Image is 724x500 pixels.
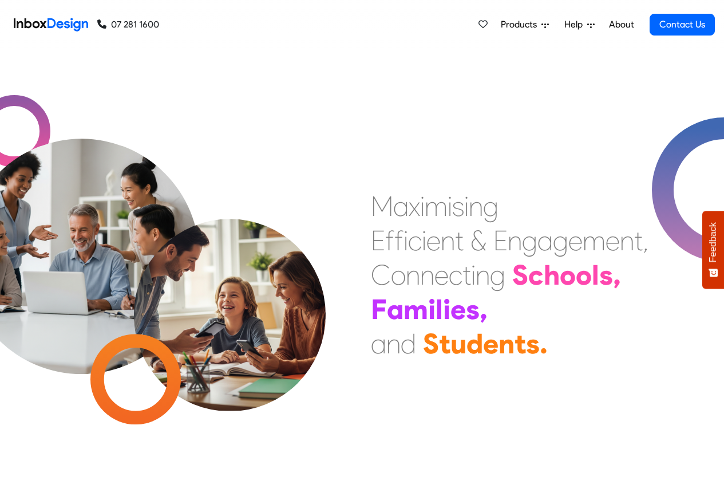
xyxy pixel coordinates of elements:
div: t [634,223,643,258]
div: i [422,223,426,258]
div: e [483,326,499,361]
span: Help [564,18,587,32]
div: n [499,326,515,361]
div: t [462,258,471,292]
div: t [515,326,526,361]
div: n [476,258,490,292]
a: About [606,13,637,36]
div: n [420,258,434,292]
div: n [508,223,522,258]
div: m [583,223,606,258]
div: g [553,223,568,258]
div: e [426,223,441,258]
div: n [441,223,455,258]
div: a [387,292,403,326]
a: Help [560,13,599,36]
a: Products [496,13,553,36]
div: e [568,223,583,258]
div: i [443,292,450,326]
div: , [480,292,488,326]
button: Feedback - Show survey [702,211,724,289]
span: Products [501,18,541,32]
div: C [371,258,391,292]
div: i [464,189,469,223]
div: h [544,258,560,292]
div: o [576,258,592,292]
div: E [371,223,385,258]
div: t [455,223,464,258]
img: parents_with_child.png [110,171,350,411]
div: m [403,292,428,326]
div: n [386,326,401,361]
div: o [560,258,576,292]
div: s [452,189,464,223]
div: g [522,223,537,258]
div: t [439,326,450,361]
div: n [620,223,634,258]
div: e [606,223,620,258]
div: f [394,223,403,258]
div: l [436,292,443,326]
div: a [393,189,409,223]
div: s [466,292,480,326]
div: c [449,258,462,292]
div: s [526,326,540,361]
div: c [408,223,422,258]
div: i [403,223,408,258]
div: i [471,258,476,292]
div: g [490,258,505,292]
div: E [493,223,508,258]
div: f [385,223,394,258]
div: & [470,223,486,258]
div: i [448,189,452,223]
div: s [599,258,613,292]
div: n [469,189,483,223]
div: S [512,258,528,292]
div: x [409,189,420,223]
div: , [643,223,648,258]
div: , [613,258,621,292]
div: S [423,326,439,361]
div: . [540,326,548,361]
div: m [425,189,448,223]
div: e [434,258,449,292]
a: Contact Us [650,14,715,36]
div: i [428,292,436,326]
span: Feedback [708,222,718,262]
div: l [592,258,599,292]
a: 07 281 1600 [97,18,159,32]
div: d [466,326,483,361]
div: a [371,326,386,361]
div: n [406,258,420,292]
div: u [450,326,466,361]
div: g [483,189,499,223]
div: c [528,258,544,292]
div: Maximising Efficient & Engagement, Connecting Schools, Families, and Students. [371,189,648,361]
div: e [450,292,466,326]
div: i [420,189,425,223]
div: o [391,258,406,292]
div: a [537,223,553,258]
div: d [401,326,416,361]
div: F [371,292,387,326]
div: M [371,189,393,223]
